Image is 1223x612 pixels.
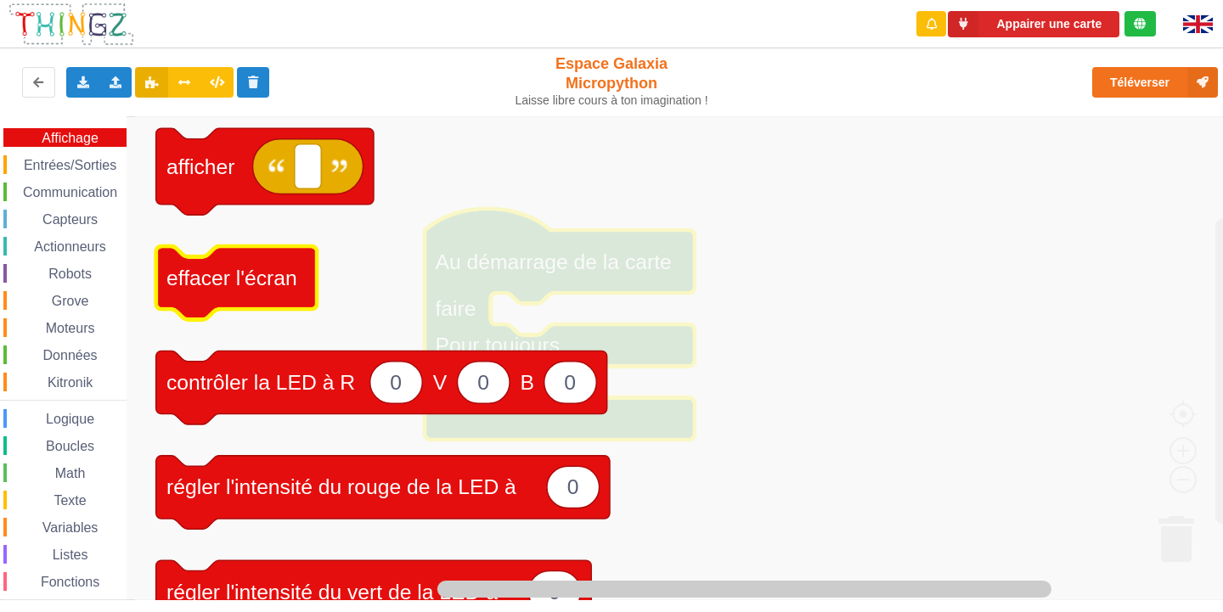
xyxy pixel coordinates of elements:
[8,2,135,47] img: thingz_logo.png
[433,371,448,394] text: V
[508,54,716,108] div: Espace Galaxia Micropython
[49,294,92,308] span: Grove
[51,493,88,508] span: Texte
[166,475,516,498] text: régler l'intensité du rouge de la LED à
[45,375,95,390] span: Kitronik
[50,547,91,562] span: Listes
[20,185,120,199] span: Communication
[53,466,88,480] span: Math
[31,239,109,254] span: Actionneurs
[477,371,489,394] text: 0
[46,267,94,281] span: Robots
[564,371,576,394] text: 0
[43,412,97,426] span: Logique
[38,575,102,589] span: Fonctions
[166,155,234,178] text: afficher
[508,93,716,108] div: Laisse libre cours à ton imagination !
[43,439,97,453] span: Boucles
[40,520,101,535] span: Variables
[948,11,1119,37] button: Appairer une carte
[390,371,402,394] text: 0
[1092,67,1218,98] button: Téléverser
[39,131,100,145] span: Affichage
[1183,15,1213,33] img: gb.png
[166,371,355,394] text: contrôler la LED à R
[43,321,98,335] span: Moteurs
[21,158,119,172] span: Entrées/Sorties
[567,475,579,498] text: 0
[40,212,100,227] span: Capteurs
[520,371,533,394] text: B
[1124,11,1156,36] div: Tu es connecté au serveur de création de Thingz
[166,267,297,289] text: effacer l'écran
[41,348,100,362] span: Données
